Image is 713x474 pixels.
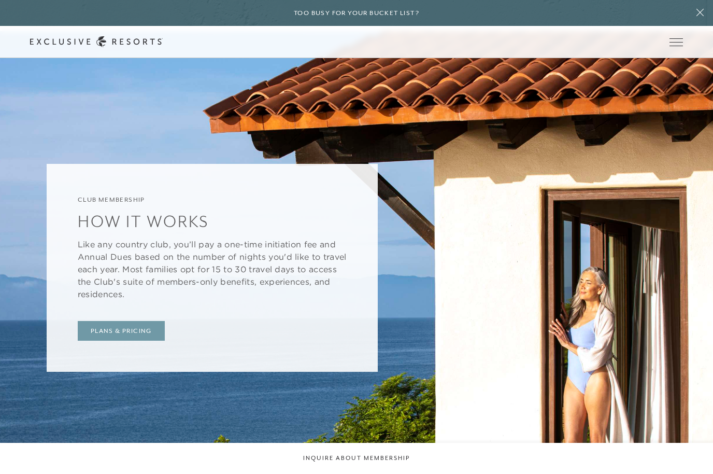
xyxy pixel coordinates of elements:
a: Plans & Pricing [78,321,165,341]
h3: How It Works [78,210,347,233]
h6: Too busy for your bucket list? [294,8,419,18]
button: Open navigation [669,38,683,46]
p: Like any country club, you’ll pay a one-time initiation fee and Annual Dues based on the number o... [78,238,347,300]
iframe: Qualified Messenger [665,426,713,474]
h6: Club Membership [78,195,347,205]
